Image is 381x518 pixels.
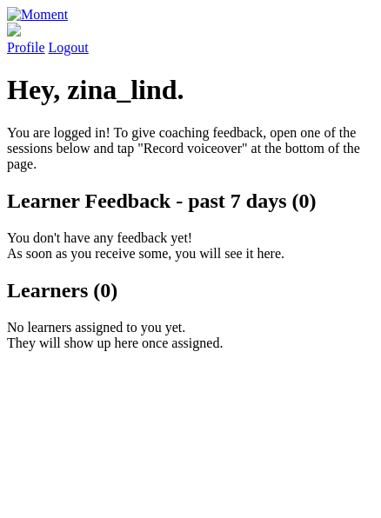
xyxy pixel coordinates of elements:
p: You don't have any feedback yet! As soon as you receive some, you will see it here. [7,230,374,262]
p: No learners assigned to you yet. They will show up here once assigned. [7,320,374,351]
img: Moment [7,7,68,23]
a: Logout [49,40,89,55]
a: Profile [7,23,374,55]
h2: Learners (0) [7,279,374,302]
h1: Hey, zina_lind. [7,74,374,106]
img: default_avatar-b4e2223d03051bc43aaaccfb402a43260a3f17acc7fafc1603fdf008d6cba3c9.png [7,23,21,37]
h2: Learner Feedback - past 7 days (0) [7,189,374,213]
p: You are logged in! To give coaching feedback, open one of the sessions below and tap "Record voic... [7,125,374,172]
